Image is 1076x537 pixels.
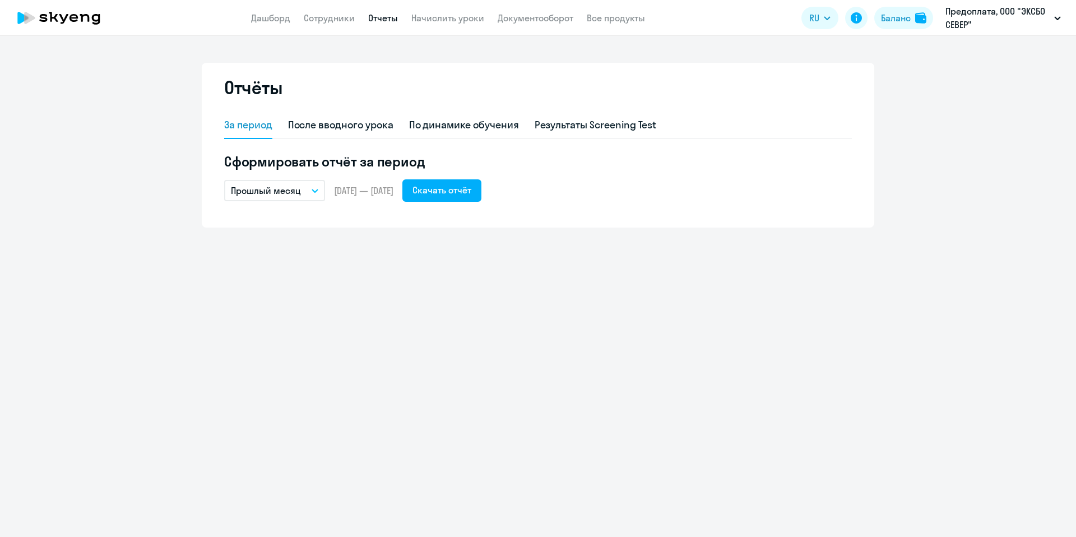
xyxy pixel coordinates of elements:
div: Баланс [881,11,911,25]
a: Начислить уроки [411,12,484,24]
div: Скачать отчёт [412,183,471,197]
a: Сотрудники [304,12,355,24]
div: По динамике обучения [409,118,519,132]
a: Отчеты [368,12,398,24]
button: Предоплата, ООО "ЭКСБО СЕВЕР" [940,4,1066,31]
div: За период [224,118,272,132]
div: Результаты Screening Test [535,118,657,132]
img: balance [915,12,926,24]
div: После вводного урока [288,118,393,132]
a: Все продукты [587,12,645,24]
h2: Отчёты [224,76,282,99]
h5: Сформировать отчёт за период [224,152,852,170]
button: RU [801,7,838,29]
a: Документооборот [498,12,573,24]
button: Скачать отчёт [402,179,481,202]
span: RU [809,11,819,25]
a: Дашборд [251,12,290,24]
button: Балансbalance [874,7,933,29]
span: [DATE] — [DATE] [334,184,393,197]
button: Прошлый месяц [224,180,325,201]
p: Предоплата, ООО "ЭКСБО СЕВЕР" [945,4,1050,31]
p: Прошлый месяц [231,184,301,197]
